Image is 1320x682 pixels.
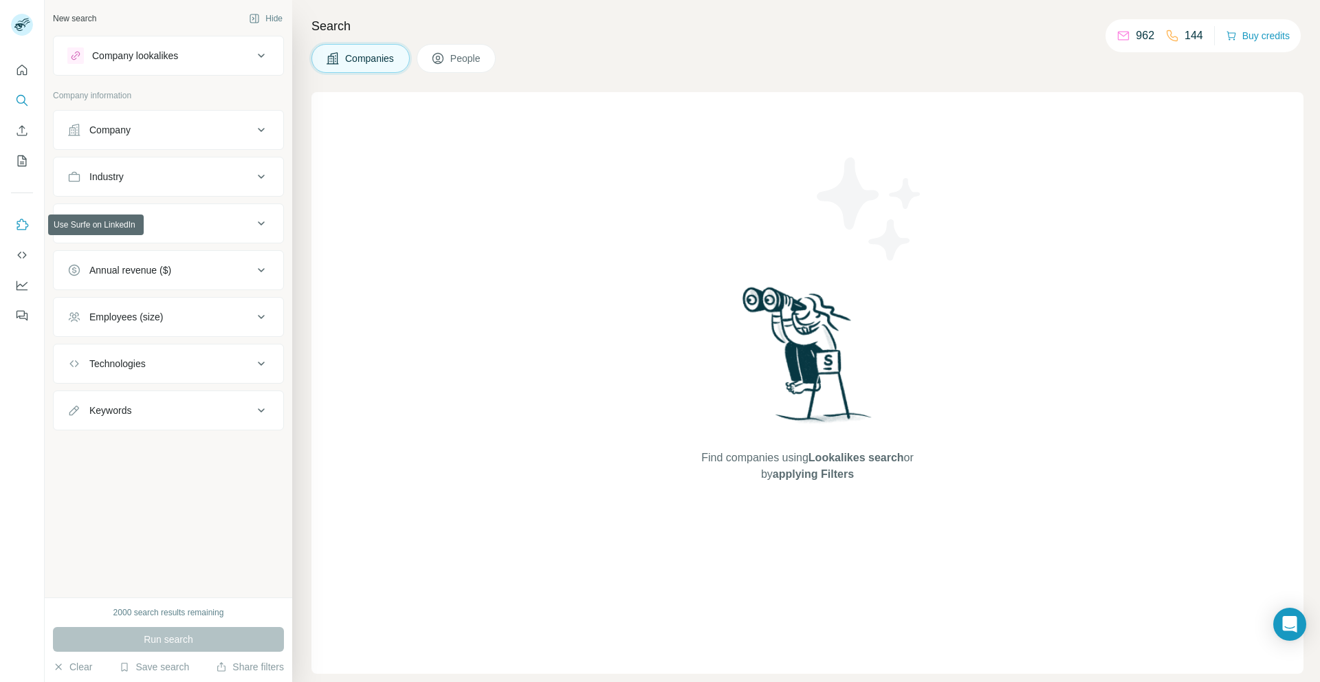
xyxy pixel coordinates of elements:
[119,660,189,674] button: Save search
[773,468,854,480] span: applying Filters
[1185,27,1203,44] p: 144
[89,357,146,371] div: Technologies
[311,16,1303,36] h4: Search
[54,39,283,72] button: Company lookalikes
[1273,608,1306,641] div: Open Intercom Messenger
[1226,26,1290,45] button: Buy credits
[92,49,178,63] div: Company lookalikes
[239,8,292,29] button: Hide
[808,452,904,463] span: Lookalikes search
[53,12,96,25] div: New search
[345,52,395,65] span: Companies
[113,606,224,619] div: 2000 search results remaining
[11,212,33,237] button: Use Surfe on LinkedIn
[54,347,283,380] button: Technologies
[54,394,283,427] button: Keywords
[11,118,33,143] button: Enrich CSV
[54,160,283,193] button: Industry
[11,303,33,328] button: Feedback
[54,113,283,146] button: Company
[11,88,33,113] button: Search
[89,263,171,277] div: Annual revenue ($)
[89,170,124,184] div: Industry
[89,217,140,230] div: HQ location
[11,273,33,298] button: Dashboard
[54,254,283,287] button: Annual revenue ($)
[54,300,283,333] button: Employees (size)
[11,148,33,173] button: My lists
[11,243,33,267] button: Use Surfe API
[53,660,92,674] button: Clear
[89,404,131,417] div: Keywords
[1136,27,1154,44] p: 962
[216,660,284,674] button: Share filters
[11,58,33,82] button: Quick start
[89,310,163,324] div: Employees (size)
[54,207,283,240] button: HQ location
[89,123,131,137] div: Company
[736,283,879,437] img: Surfe Illustration - Woman searching with binoculars
[808,147,932,271] img: Surfe Illustration - Stars
[53,89,284,102] p: Company information
[450,52,482,65] span: People
[697,450,917,483] span: Find companies using or by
